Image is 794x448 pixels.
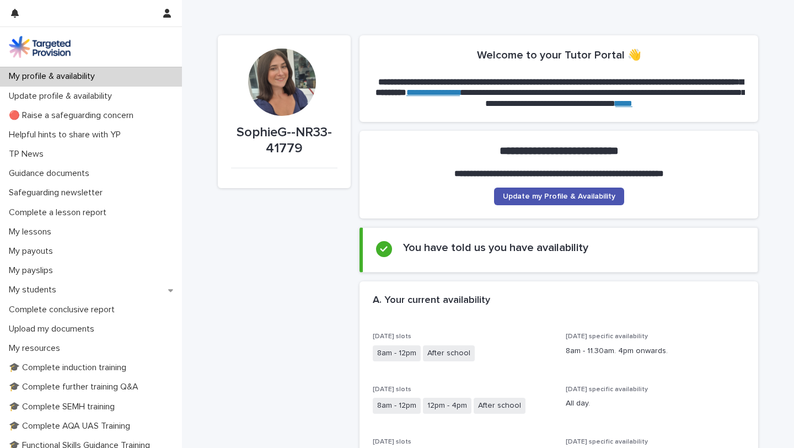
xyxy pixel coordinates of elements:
p: Guidance documents [4,168,98,179]
p: Update profile & availability [4,91,121,102]
p: 🎓 Complete SEMH training [4,402,124,412]
p: Upload my documents [4,324,103,334]
span: 8am - 12pm [373,398,421,414]
span: [DATE] specific availability [566,439,648,445]
p: 🎓 Complete induction training [4,362,135,373]
p: My profile & availability [4,71,104,82]
span: [DATE] slots [373,439,411,445]
p: TP News [4,149,52,159]
p: SophieG--NR33-41779 [231,125,337,157]
p: 🎓 Complete AQA UAS Training [4,421,139,431]
span: [DATE] specific availability [566,386,648,393]
h2: A. Your current availability [373,295,490,307]
p: All day. [566,398,745,409]
p: My payslips [4,265,62,276]
span: After school [474,398,525,414]
span: [DATE] slots [373,333,411,340]
span: 8am - 12pm [373,345,421,361]
p: 🔴 Raise a safeguarding concern [4,110,142,121]
p: Safeguarding newsletter [4,188,111,198]
p: 🎓 Complete further training Q&A [4,382,147,392]
h2: Welcome to your Tutor Portal 👋 [477,49,641,62]
p: Helpful hints to share with YP [4,130,130,140]
span: Update my Profile & Availability [503,193,615,200]
span: 12pm - 4pm [423,398,471,414]
p: My lessons [4,227,60,237]
span: After school [423,345,475,361]
p: My students [4,285,65,295]
img: M5nRWzHhSzIhMunXDL62 [9,36,71,58]
p: Complete a lesson report [4,207,115,218]
p: 8am - 11.30am. 4pm onwards. [566,345,745,357]
p: My resources [4,343,69,354]
a: Update my Profile & Availability [494,188,624,205]
p: Complete conclusive report [4,305,124,315]
span: [DATE] slots [373,386,411,393]
h2: You have told us you have availability [403,241,588,254]
span: [DATE] specific availability [566,333,648,340]
p: My payouts [4,246,62,257]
